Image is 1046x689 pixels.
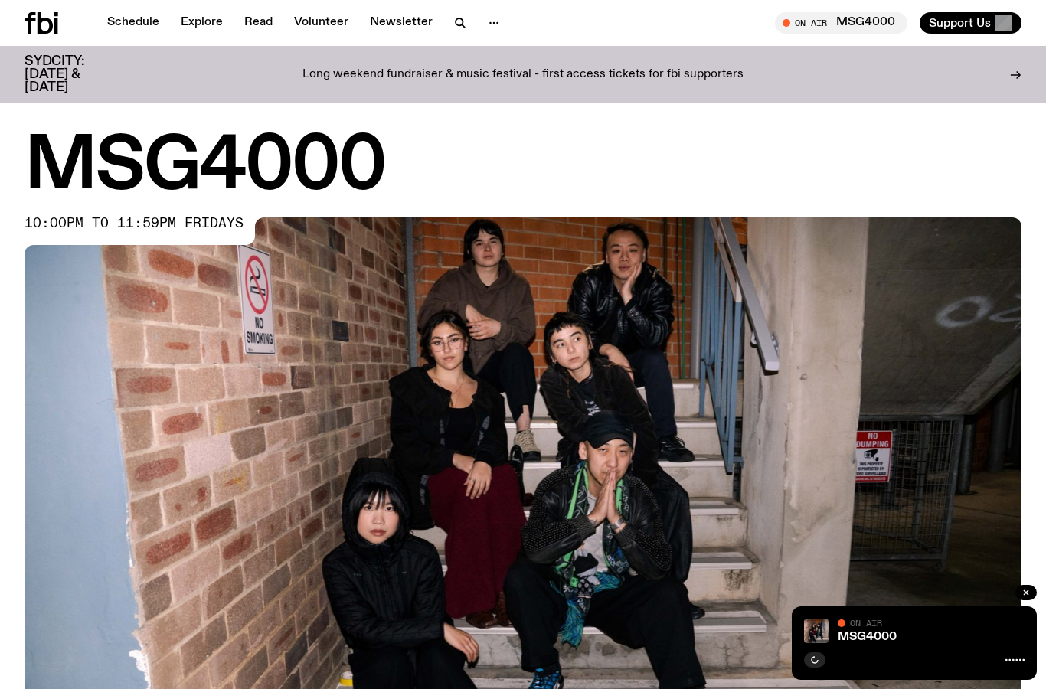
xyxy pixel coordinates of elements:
a: Newsletter [361,12,442,34]
p: Long weekend fundraiser & music festival - first access tickets for fbi supporters [302,68,744,82]
button: Support Us [920,12,1021,34]
button: On AirMSG4000 [775,12,907,34]
a: Volunteer [285,12,358,34]
h1: MSG4000 [25,133,1021,202]
a: Explore [172,12,232,34]
a: MSG4000 [838,631,897,643]
span: Support Us [929,16,991,30]
span: On Air [850,618,882,628]
span: 10:00pm to 11:59pm fridays [25,217,244,230]
h3: SYDCITY: [DATE] & [DATE] [25,55,123,94]
a: Read [235,12,282,34]
a: Schedule [98,12,168,34]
